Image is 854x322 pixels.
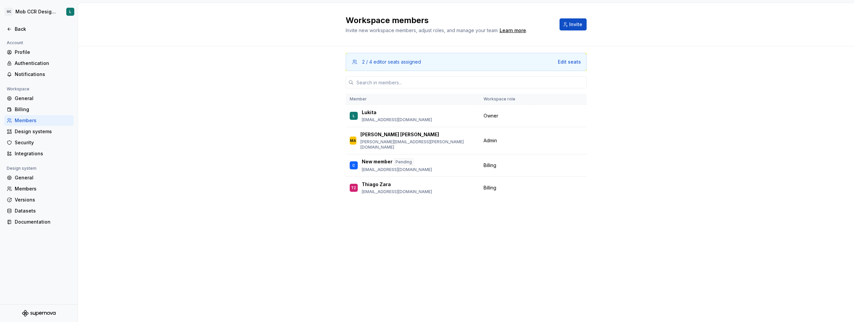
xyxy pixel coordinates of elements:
a: Versions [4,194,74,205]
div: GC [5,8,13,16]
div: L [69,9,71,14]
div: General [15,95,71,102]
h2: Workspace members [346,15,551,26]
span: Billing [484,162,496,169]
a: Authentication [4,58,74,69]
div: Back [15,26,71,32]
a: Profile [4,47,74,58]
a: Billing [4,104,74,115]
a: Security [4,137,74,148]
div: Design systems [15,128,71,135]
div: Authentication [15,60,71,67]
div: General [15,174,71,181]
a: Learn more [500,27,526,34]
span: Invite [569,21,582,28]
p: [EMAIL_ADDRESS][DOMAIN_NAME] [362,117,432,123]
a: Back [4,24,74,34]
span: Admin [484,137,497,144]
div: Versions [15,196,71,203]
button: Invite [560,18,587,30]
p: [EMAIL_ADDRESS][DOMAIN_NAME] [362,167,432,172]
span: Owner [484,112,498,119]
div: Pending [394,158,414,166]
button: GCMob CCR Design SystemL [1,4,76,19]
span: Invite new workspace members, adjust roles, and manage your team. [346,27,499,33]
div: Billing [15,106,71,113]
div: Mob CCR Design System [15,8,58,15]
a: Members [4,183,74,194]
div: 2 / 4 editor seats assigned [362,59,421,65]
th: Workspace role [480,94,531,105]
div: Members [15,185,71,192]
div: L [353,112,355,119]
div: Account [4,39,26,47]
p: Thiago Zara [362,181,391,188]
p: [PERSON_NAME] [PERSON_NAME] [360,131,439,138]
div: Security [15,139,71,146]
p: Lukita [362,109,376,116]
a: Notifications [4,69,74,80]
p: [EMAIL_ADDRESS][DOMAIN_NAME] [362,189,432,194]
th: Member [346,94,480,105]
div: Integrations [15,150,71,157]
a: Members [4,115,74,126]
div: TZ [351,184,356,191]
a: Datasets [4,206,74,216]
div: Members [15,117,71,124]
input: Search in members... [354,76,587,88]
div: C [352,162,355,169]
p: New member [362,158,393,166]
div: Profile [15,49,71,56]
a: General [4,172,74,183]
a: Design systems [4,126,74,137]
span: Billing [484,184,496,191]
div: Datasets [15,208,71,214]
button: Edit seats [558,59,581,65]
a: Documentation [4,217,74,227]
svg: Supernova Logo [22,310,56,317]
div: Design system [4,164,39,172]
a: General [4,93,74,104]
span: . [499,28,527,33]
a: Integrations [4,148,74,159]
div: Workspace [4,85,32,93]
p: [PERSON_NAME][EMAIL_ADDRESS][PERSON_NAME][DOMAIN_NAME] [360,139,476,150]
div: Notifications [15,71,71,78]
div: Documentation [15,219,71,225]
div: MA [350,137,356,144]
